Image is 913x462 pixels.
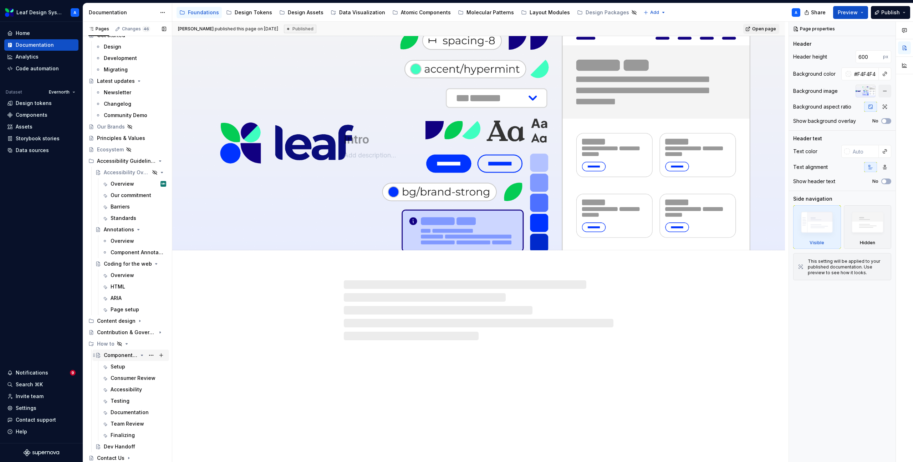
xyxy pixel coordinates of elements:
div: Component Annotations [111,249,165,256]
div: Assets [16,123,32,130]
div: Documentation [89,9,156,16]
span: Share [811,9,826,16]
button: Preview [833,6,868,19]
div: Hidden [844,205,892,249]
div: Development [104,55,137,62]
div: Show background overlay [793,117,856,125]
div: Analytics [16,53,39,60]
svg: Supernova Logo [24,449,59,456]
div: Molecular Patterns [466,9,514,16]
a: Latest updates [86,75,169,87]
a: Development [92,52,169,64]
a: Standards [99,212,169,224]
div: Dev Handoff [104,443,135,450]
a: OverviewMH [99,178,169,190]
div: Principles & Values [97,135,145,142]
div: Pages [88,26,109,32]
div: Invite team [16,393,44,400]
span: Evernorth [49,89,70,95]
div: Barriers [111,203,130,210]
a: Overview [99,235,169,247]
div: Community Demo [104,112,147,119]
div: Accessibility Overview [104,169,150,176]
div: Component Process [104,352,138,359]
input: Auto [850,145,879,158]
div: Side navigation [793,195,832,202]
div: This setting will be applied to your published documentation. Use preview to see how it looks. [808,258,887,276]
a: Home [4,27,78,39]
div: Page tree [177,5,640,20]
div: Changelog [104,100,131,107]
a: Assets [4,121,78,132]
span: 9 [70,370,76,376]
div: Data Visualization [339,9,385,16]
a: Analytics [4,51,78,62]
button: Evernorth [46,87,78,97]
a: Invite team [4,391,78,402]
div: Header text [793,135,822,142]
div: Content design [86,315,169,327]
a: Components [4,109,78,121]
div: Text alignment [793,164,828,171]
a: Design Packages [574,7,640,18]
div: Standards [111,215,136,222]
textarea: Intro [342,131,612,148]
button: Search ⌘K [4,379,78,390]
a: Finalizing [99,430,169,441]
a: Foundations [177,7,222,18]
div: Design Packages [586,9,629,16]
span: Preview [838,9,858,16]
input: Auto [851,67,879,80]
a: Component Process [92,350,169,361]
div: Storybook stories [16,135,60,142]
a: Contribution & Governance [86,327,169,338]
button: Publish [871,6,910,19]
div: Home [16,30,30,37]
div: Overview [111,272,134,279]
div: Design Assets [288,9,323,16]
a: Ecosystem [86,144,169,155]
div: Dataset [6,89,22,95]
div: Design Tokens [235,9,272,16]
div: ARIA [111,295,122,302]
div: How to [97,340,114,347]
span: [PERSON_NAME] [178,26,214,31]
button: Leaf Design SystemA [1,5,81,20]
div: Migrating [104,66,128,73]
div: Code automation [16,65,59,72]
div: Page setup [111,306,139,313]
span: 46 [142,26,150,32]
a: Dev Handoff [92,441,169,452]
div: Setup [111,363,125,370]
a: Newsletter [92,87,169,98]
label: No [872,179,878,184]
div: Contribution & Governance [97,329,156,336]
div: Changes [122,26,150,32]
div: Layout Modules [530,9,570,16]
div: Visible [810,240,824,246]
a: Layout Modules [518,7,573,18]
a: Data sources [4,145,78,156]
div: How to [86,338,169,350]
div: Data sources [16,147,49,154]
a: Accessibility [99,384,169,395]
div: Header [793,40,811,47]
label: No [872,118,878,124]
a: Documentation [99,407,169,418]
a: Changelog [92,98,169,110]
a: Open page [743,24,779,34]
div: Atomic Components [401,9,451,16]
a: Annotations [92,224,169,235]
span: Open page [752,26,776,32]
div: A [795,10,797,15]
div: Coding for the web [104,260,152,267]
div: Leaf Design System [16,9,62,16]
div: Team Review [111,420,144,427]
div: Annotations [104,226,134,233]
input: Auto [856,50,883,63]
a: Our commitment [99,190,169,201]
div: A [73,10,76,15]
a: Barriers [99,201,169,212]
div: Background color [793,70,836,77]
